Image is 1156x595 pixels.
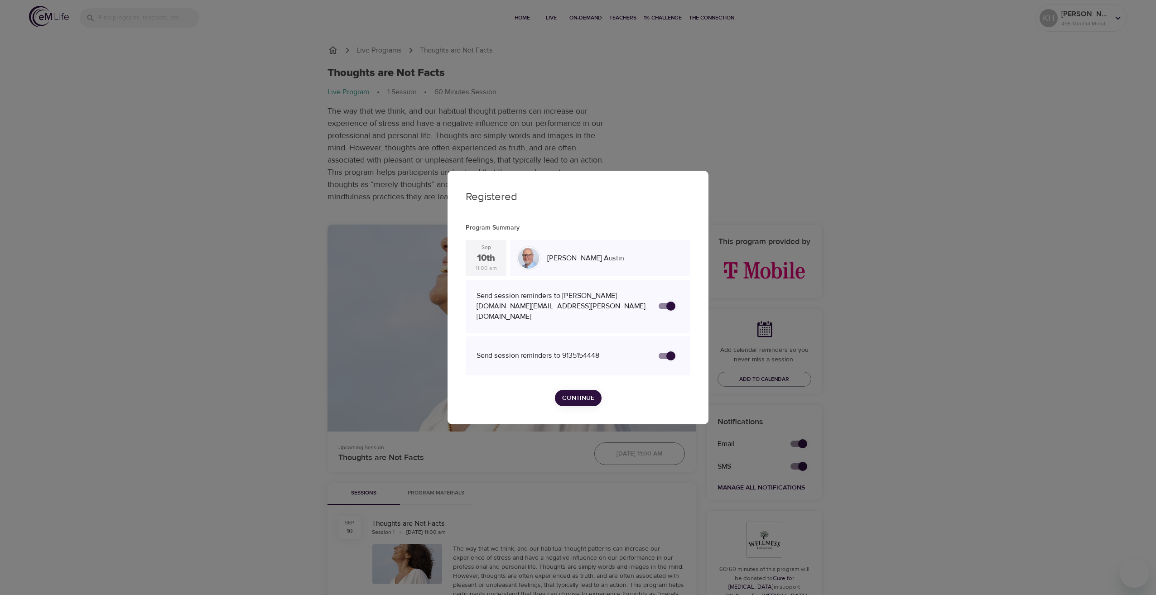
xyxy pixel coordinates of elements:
button: Continue [555,390,602,407]
div: Sep [482,244,491,251]
div: 11:00 am [476,264,497,272]
div: Send session reminders to 9135154448 [477,350,650,361]
p: Program Summary [466,223,690,233]
div: Send session reminders to [PERSON_NAME][DOMAIN_NAME][EMAIL_ADDRESS][PERSON_NAME][DOMAIN_NAME] [477,291,650,322]
span: Continue [562,393,594,404]
p: Registered [466,189,690,205]
div: [PERSON_NAME] Austin [544,250,687,267]
div: 10th [477,252,495,265]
